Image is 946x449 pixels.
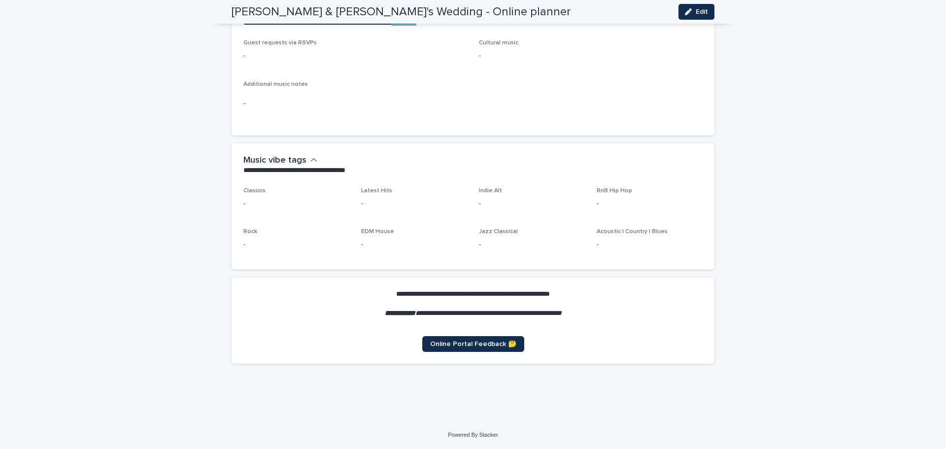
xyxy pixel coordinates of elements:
[243,51,467,61] p: -
[361,188,392,194] span: Latest Hits
[232,5,571,19] h2: [PERSON_NAME] & [PERSON_NAME]'s Wedding - Online planner
[479,240,585,250] p: -
[448,432,498,438] a: Powered By Stacker
[361,240,467,250] p: -
[597,199,703,209] p: -
[479,229,518,235] span: Jazz Classical
[479,199,585,209] p: -
[597,240,703,250] p: -
[479,40,518,46] span: Cultural music
[479,188,502,194] span: Indie Alt
[430,341,516,347] span: Online Portal Feedback 🤔
[243,40,317,46] span: Guest requests via RSVPs
[678,4,714,20] button: Edit
[243,81,308,87] span: Additional music notes
[243,240,349,250] p: -
[361,199,467,209] p: -
[696,8,708,15] span: Edit
[597,188,632,194] span: RnB Hip Hop
[243,229,257,235] span: Rock
[243,155,306,166] h2: Music vibe tags
[361,229,394,235] span: EDM House
[422,336,524,352] a: Online Portal Feedback 🤔
[597,229,668,235] span: Acoustic | Country | Blues
[243,99,703,109] p: -
[243,188,266,194] span: Classics
[243,199,349,209] p: -
[479,51,703,61] p: -
[243,155,317,166] button: Music vibe tags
